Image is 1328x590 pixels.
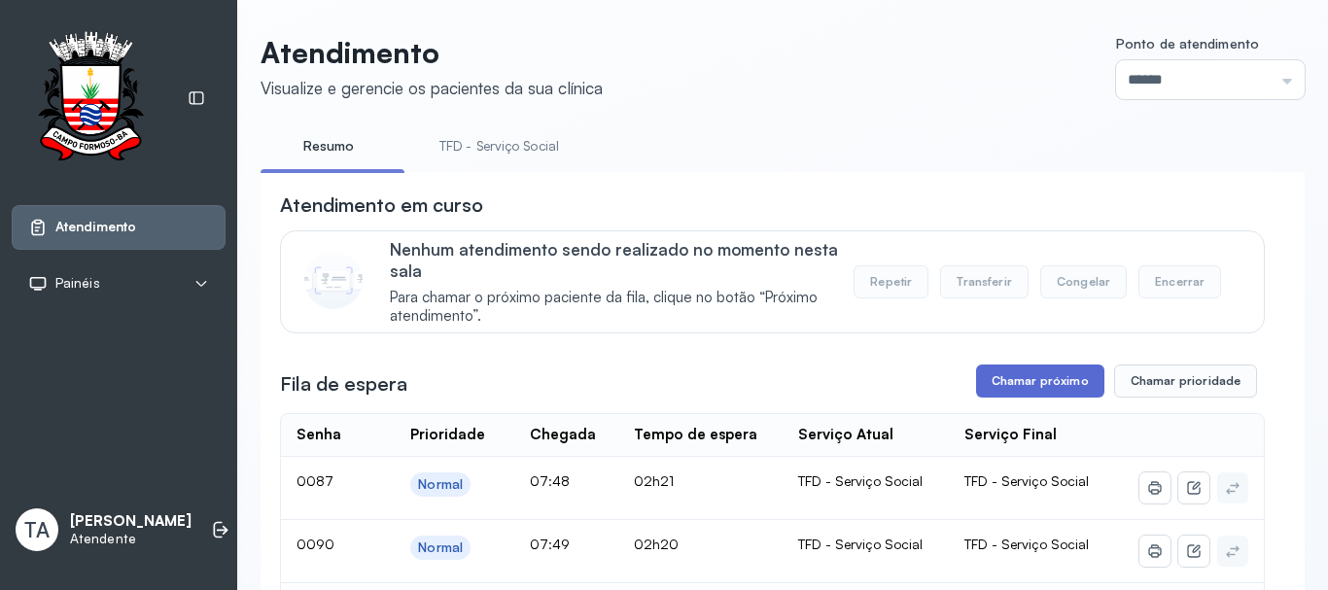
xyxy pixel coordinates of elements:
[418,476,463,493] div: Normal
[1114,364,1258,398] button: Chamar prioridade
[940,265,1029,298] button: Transferir
[798,472,933,490] div: TFD - Serviço Social
[530,472,570,489] span: 07:48
[297,426,341,444] div: Senha
[798,536,933,553] div: TFD - Serviço Social
[634,536,679,552] span: 02h20
[1116,35,1259,52] span: Ponto de atendimento
[280,370,407,398] h3: Fila de espera
[280,191,483,219] h3: Atendimento em curso
[976,364,1104,398] button: Chamar próximo
[964,472,1089,489] span: TFD - Serviço Social
[20,31,160,166] img: Logotipo do estabelecimento
[1040,265,1127,298] button: Congelar
[261,35,603,70] p: Atendimento
[55,275,100,292] span: Painéis
[964,426,1057,444] div: Serviço Final
[55,219,136,235] span: Atendimento
[964,536,1089,552] span: TFD - Serviço Social
[70,512,192,531] p: [PERSON_NAME]
[28,218,209,237] a: Atendimento
[297,472,333,489] span: 0087
[390,289,854,326] span: Para chamar o próximo paciente da fila, clique no botão “Próximo atendimento”.
[297,536,334,552] span: 0090
[798,426,893,444] div: Serviço Atual
[390,239,854,281] p: Nenhum atendimento sendo realizado no momento nesta sala
[410,426,485,444] div: Prioridade
[420,130,578,162] a: TFD - Serviço Social
[261,130,397,162] a: Resumo
[261,78,603,98] div: Visualize e gerencie os pacientes da sua clínica
[530,426,596,444] div: Chegada
[634,426,757,444] div: Tempo de espera
[634,472,674,489] span: 02h21
[530,536,570,552] span: 07:49
[304,251,363,309] img: Imagem de CalloutCard
[1138,265,1221,298] button: Encerrar
[70,531,192,547] p: Atendente
[854,265,928,298] button: Repetir
[418,539,463,556] div: Normal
